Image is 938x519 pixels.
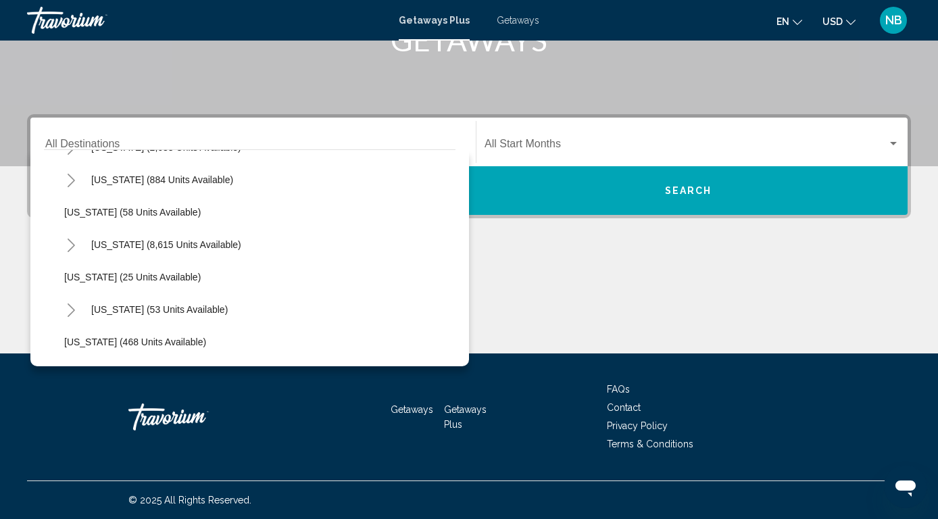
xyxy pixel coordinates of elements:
span: [US_STATE] (884 units available) [91,174,233,185]
a: FAQs [607,384,630,395]
a: Getaways [497,15,539,26]
span: NB [885,14,902,27]
a: Travorium [128,397,264,437]
button: [US_STATE] (104 units available) [57,359,213,390]
button: [US_STATE] (25 units available) [57,262,207,293]
span: en [776,16,789,27]
button: Change currency [822,11,856,31]
button: User Menu [876,6,911,34]
button: Toggle Florida (8,615 units available) [57,231,84,258]
a: Getaways Plus [399,15,470,26]
button: Change language [776,11,802,31]
button: [US_STATE] (58 units available) [57,197,207,228]
span: Search [665,186,712,197]
span: [US_STATE] (58 units available) [64,207,201,218]
a: Terms & Conditions [607,439,693,449]
button: Toggle Hawaii (53 units available) [57,296,84,323]
span: [US_STATE] (468 units available) [64,337,206,347]
a: Travorium [27,7,385,34]
span: [US_STATE] (8,615 units available) [91,239,241,250]
iframe: Кнопка запуска окна обмена сообщениями [884,465,927,508]
a: Privacy Policy [607,420,668,431]
span: © 2025 All Rights Reserved. [128,495,251,505]
button: [US_STATE] (884 units available) [84,164,240,195]
a: Contact [607,402,641,413]
a: Getaways [391,404,433,415]
span: USD [822,16,843,27]
a: Getaways Plus [444,404,487,430]
div: Search widget [30,118,908,215]
button: Toggle Colorado (884 units available) [57,166,84,193]
button: Search [469,166,908,215]
span: [US_STATE] (53 units available) [91,304,228,315]
button: [US_STATE] (468 units available) [57,326,213,357]
button: [US_STATE] (8,615 units available) [84,229,248,260]
button: [US_STATE] (53 units available) [84,294,234,325]
span: [US_STATE] (25 units available) [64,272,201,282]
